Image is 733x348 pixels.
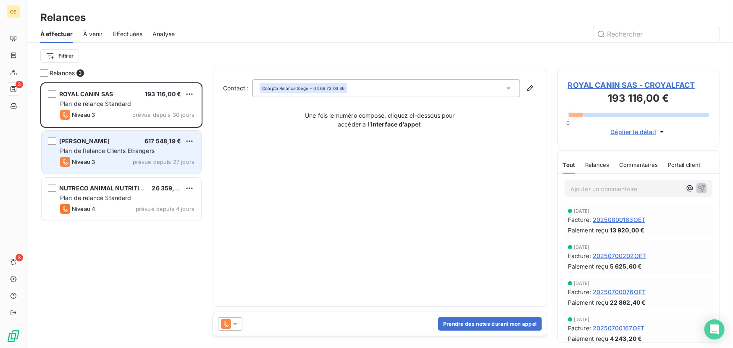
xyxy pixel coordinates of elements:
span: 20250700076OET [593,287,646,296]
span: Facture : [568,251,591,260]
span: Effectuées [113,30,143,38]
span: À effectuer [40,30,73,38]
p: Une fois le numéro composé, cliquez ci-dessous pour accéder à l’ : [296,111,464,129]
span: Relances [50,69,75,77]
span: Facture : [568,215,591,224]
span: Paiement reçu [568,298,608,307]
span: 22 862,40 € [610,298,646,307]
span: [DATE] [574,208,590,214]
span: ROYAL CANIN SAS - CROYALFACT [568,79,709,91]
span: Plan de Relance Clients Etrangers [60,147,155,154]
span: Facture : [568,324,591,332]
button: Filtrer [40,49,79,63]
span: 20250700167OET [593,324,644,332]
span: Plan de relance Standard [60,194,131,201]
span: Compta Relance Siège [262,85,308,91]
span: Paiement reçu [568,262,608,271]
span: 3 [76,69,84,77]
span: prévue depuis 27 jours [133,158,194,165]
span: Portail client [668,161,700,168]
span: Niveau 4 [72,206,95,212]
div: - 04 66 73 03 36 [262,85,344,91]
span: 3 [16,254,23,261]
span: À venir [83,30,103,38]
span: [DATE] [574,281,590,286]
button: Prendre des notes durant mon appel [438,317,542,331]
div: OE [7,5,20,18]
span: 20250700202OET [593,251,646,260]
span: Relances [585,161,609,168]
span: 4 243,20 € [610,334,642,343]
span: Déplier le détail [611,127,657,136]
span: Niveau 3 [72,158,95,165]
span: Niveau 3 [72,111,95,118]
span: [PERSON_NAME] [59,137,110,145]
span: [DATE] [574,245,590,250]
span: prévue depuis 4 jours [136,206,194,212]
span: Analyse [152,30,175,38]
span: 5 625,60 € [610,262,642,271]
span: 193 116,00 € [145,90,181,98]
img: Logo LeanPay [7,330,20,343]
div: grid [40,82,202,348]
span: 26 359,00 € [152,185,188,192]
span: Facture : [568,287,591,296]
span: NUTRECO ANIMAL NUTRITION IBERI [59,185,165,192]
span: Plan de relance Standard [60,100,131,107]
span: 0 [567,119,570,126]
span: 20250800163OET [593,215,645,224]
span: ROYAL CANIN SAS [59,90,113,98]
span: 13 920,00 € [610,226,645,235]
span: Commentaires [620,161,658,168]
h3: 193 116,00 € [568,91,709,108]
label: Contact : [223,84,252,92]
button: Déplier le détail [608,127,669,137]
input: Rechercher [594,27,720,41]
span: Paiement reçu [568,334,608,343]
span: Paiement reçu [568,226,608,235]
span: Tout [563,161,575,168]
span: 617 548,19 € [144,137,181,145]
strong: interface d’appel [371,121,420,128]
span: 3 [16,81,23,88]
span: prévue depuis 30 jours [132,111,194,118]
div: Open Intercom Messenger [704,319,725,340]
h3: Relances [40,10,86,25]
span: [DATE] [574,317,590,322]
